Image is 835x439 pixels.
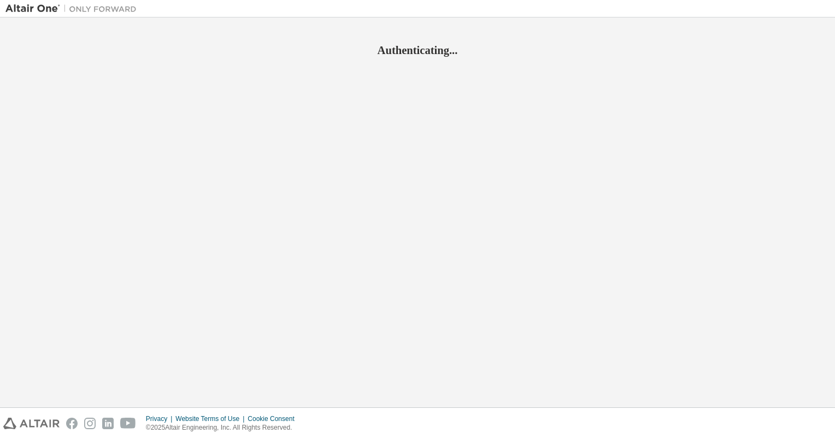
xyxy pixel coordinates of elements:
[5,3,142,14] img: Altair One
[146,423,301,432] p: © 2025 Altair Engineering, Inc. All Rights Reserved.
[3,418,60,429] img: altair_logo.svg
[120,418,136,429] img: youtube.svg
[84,418,96,429] img: instagram.svg
[102,418,114,429] img: linkedin.svg
[248,414,301,423] div: Cookie Consent
[175,414,248,423] div: Website Terms of Use
[66,418,78,429] img: facebook.svg
[5,43,830,57] h2: Authenticating...
[146,414,175,423] div: Privacy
